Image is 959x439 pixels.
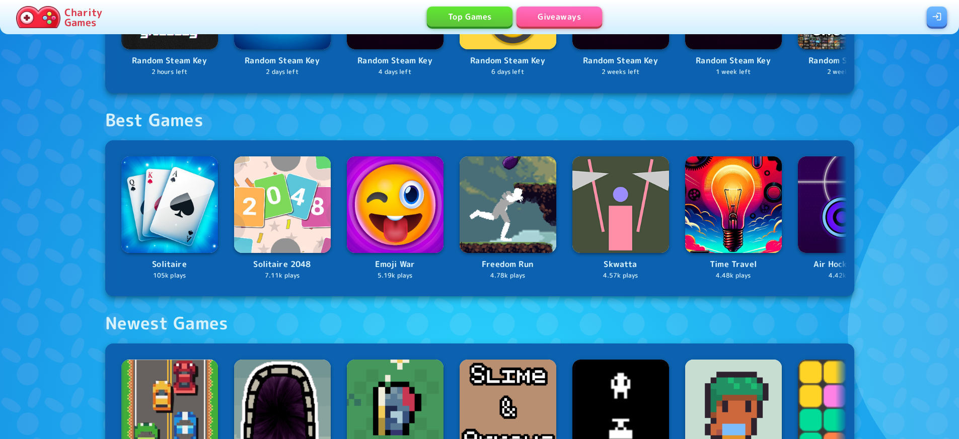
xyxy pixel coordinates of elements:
[16,6,60,28] img: Charity.Games
[105,109,204,130] div: Best Games
[460,258,556,271] p: Freedom Run
[798,67,895,77] p: 2 weeks left
[347,271,444,281] p: 5.19k plays
[347,156,444,281] a: LogoEmoji War5.19k plays
[572,54,669,67] p: Random Steam Key
[347,258,444,271] p: Emoji War
[234,54,331,67] p: Random Steam Key
[685,271,782,281] p: 4.48k plays
[572,156,669,253] img: Logo
[460,67,556,77] p: 6 days left
[798,156,895,281] a: LogoAir Hockey Neon4.42k plays
[347,156,444,253] img: Logo
[234,156,331,253] img: Logo
[234,258,331,271] p: Solitaire 2048
[798,258,895,271] p: Air Hockey Neon
[234,67,331,77] p: 2 days left
[121,156,218,281] a: LogoSolitaire105k plays
[234,156,331,281] a: LogoSolitaire 20487.11k plays
[685,156,782,281] a: LogoTime Travel4.48k plays
[572,271,669,281] p: 4.57k plays
[234,271,331,281] p: 7.11k plays
[121,67,218,77] p: 2 hours left
[798,156,895,253] img: Logo
[121,156,218,253] img: Logo
[572,67,669,77] p: 2 weeks left
[685,67,782,77] p: 1 week left
[798,54,895,67] p: Random Steam Key
[798,271,895,281] p: 4.42k plays
[572,258,669,271] p: Skwatta
[427,7,512,27] a: Top Games
[121,271,218,281] p: 105k plays
[105,312,229,333] div: Newest Games
[460,54,556,67] p: Random Steam Key
[64,7,102,27] p: Charity Games
[685,54,782,67] p: Random Steam Key
[685,258,782,271] p: Time Travel
[347,54,444,67] p: Random Steam Key
[572,156,669,281] a: LogoSkwatta4.57k plays
[121,258,218,271] p: Solitaire
[460,156,556,281] a: LogoFreedom Run4.78k plays
[685,156,782,253] img: Logo
[347,67,444,77] p: 4 days left
[517,7,602,27] a: Giveaways
[460,156,556,253] img: Logo
[121,54,218,67] p: Random Steam Key
[12,4,106,30] a: Charity Games
[460,271,556,281] p: 4.78k plays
